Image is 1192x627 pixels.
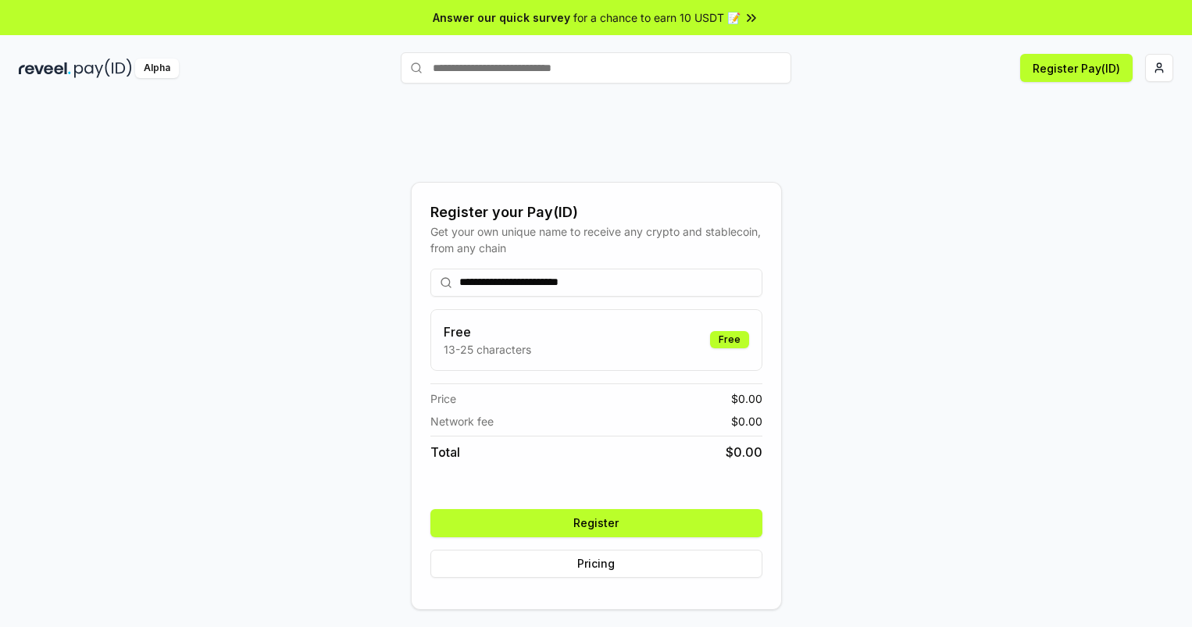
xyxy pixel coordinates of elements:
[430,223,762,256] div: Get your own unique name to receive any crypto and stablecoin, from any chain
[731,390,762,407] span: $ 0.00
[430,550,762,578] button: Pricing
[710,331,749,348] div: Free
[430,413,494,429] span: Network fee
[430,509,762,537] button: Register
[430,201,762,223] div: Register your Pay(ID)
[1020,54,1133,82] button: Register Pay(ID)
[430,443,460,461] span: Total
[19,59,71,78] img: reveel_dark
[444,322,531,341] h3: Free
[726,443,762,461] span: $ 0.00
[573,9,741,26] span: for a chance to earn 10 USDT 📝
[444,341,531,358] p: 13-25 characters
[74,59,132,78] img: pay_id
[135,59,179,78] div: Alpha
[430,390,456,407] span: Price
[433,9,570,26] span: Answer our quick survey
[731,413,762,429] span: $ 0.00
